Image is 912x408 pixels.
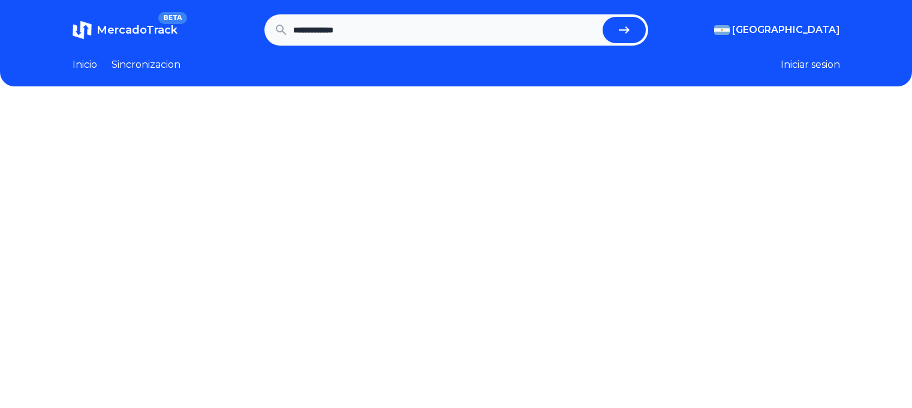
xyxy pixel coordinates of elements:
[714,25,730,35] img: Argentina
[158,12,186,24] span: BETA
[714,23,840,37] button: [GEOGRAPHIC_DATA]
[73,58,97,72] a: Inicio
[73,20,177,40] a: MercadoTrackBETA
[781,58,840,72] button: Iniciar sesion
[73,20,92,40] img: MercadoTrack
[97,23,177,37] span: MercadoTrack
[112,58,180,72] a: Sincronizacion
[732,23,840,37] span: [GEOGRAPHIC_DATA]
